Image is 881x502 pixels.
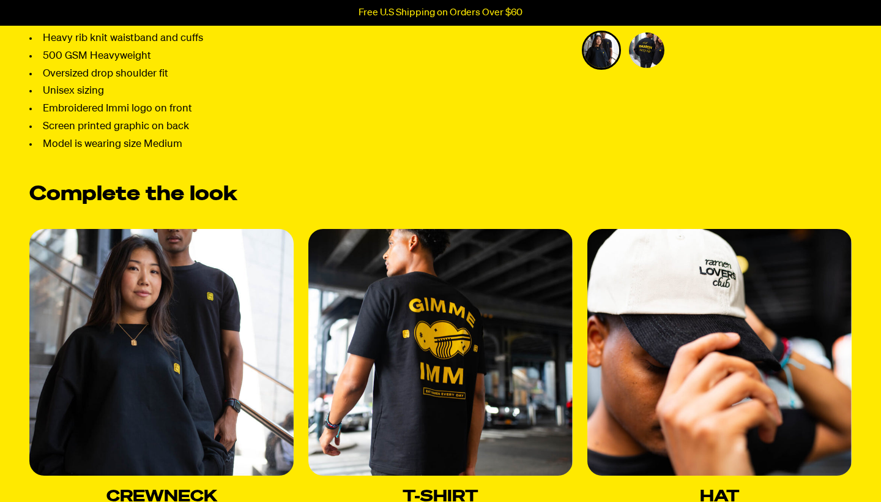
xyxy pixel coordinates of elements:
li: Heavy rib knit waistband and cuffs [29,31,366,47]
li: Model is wearing size Medium [29,138,366,153]
li: Go to slide 1 [582,31,621,70]
li: Embroidered Immi logo on front [29,102,366,118]
li: 500 GSM Heavyweight [29,49,366,64]
li: Screen printed graphic on back [29,120,366,135]
img: Crewneck [629,32,664,68]
img: Crewneck [584,32,619,68]
h2: Complete the look [29,184,852,204]
li: Oversized drop shoulder fit [29,67,366,82]
img: Hat [587,229,852,476]
img: Crewneck [29,229,294,476]
p: Free U.S Shipping on Orders Over $60 [359,7,522,18]
img: T-Shirt [308,229,573,476]
div: PDP main carousel thumbnails [415,31,827,70]
li: Unisex sizing [29,84,366,100]
li: Go to slide 2 [627,31,666,70]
